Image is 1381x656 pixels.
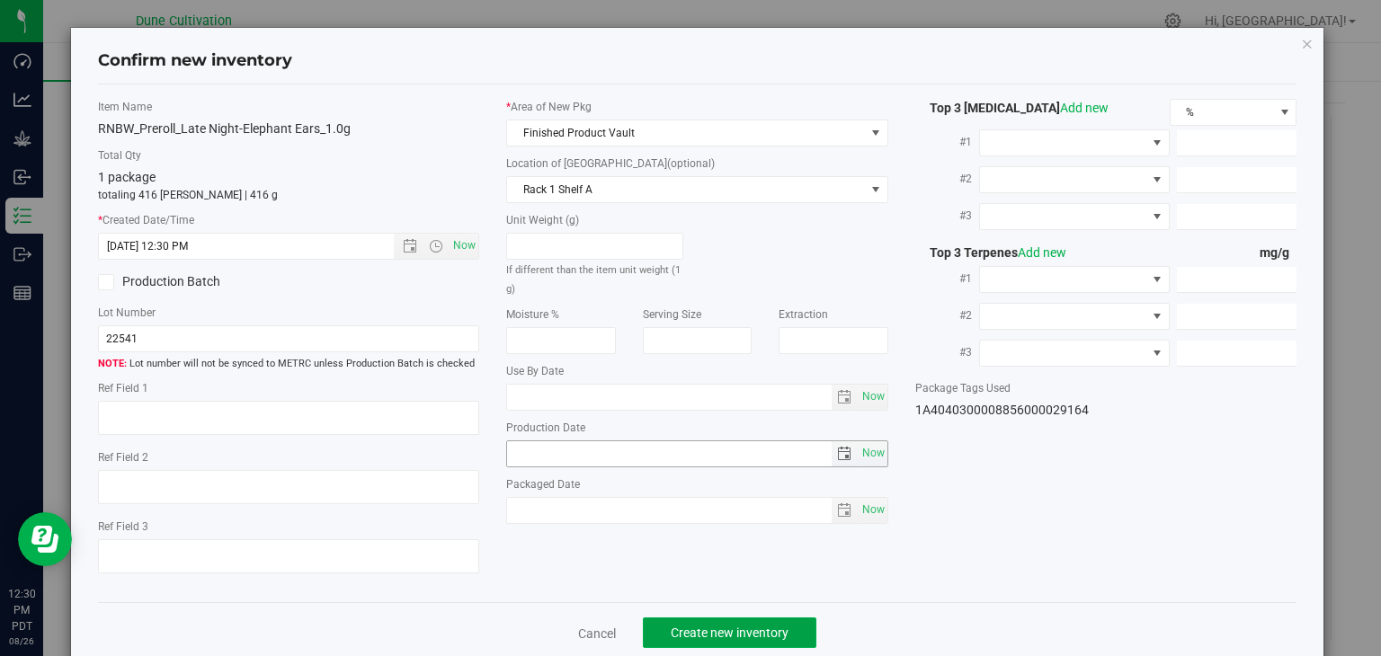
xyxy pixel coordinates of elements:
label: Moisture % [506,306,616,323]
a: Add new [1018,245,1066,260]
span: select [858,441,887,466]
span: Finished Product Vault [507,120,865,146]
span: Lot number will not be synced to METRC unless Production Batch is checked [98,357,480,372]
a: Add new [1060,101,1109,115]
label: Package Tags Used [915,380,1297,396]
span: mg/g [1260,245,1296,260]
div: RNBW_Preroll_Late Night-Elephant Ears_1.0g [98,120,480,138]
span: Set Current date [858,384,888,410]
label: Ref Field 1 [98,380,480,396]
span: 1 package [98,170,156,184]
div: 1A4040300008856000029164 [915,401,1297,420]
label: Total Qty [98,147,480,164]
label: Lot Number [98,305,480,321]
span: Open the date view [395,239,425,253]
label: Use By Date [506,363,888,379]
label: #2 [915,163,979,195]
label: Created Date/Time [98,212,480,228]
span: Top 3 Terpenes [915,245,1066,260]
span: select [832,385,858,410]
span: Rack 1 Shelf A [507,177,865,202]
label: #1 [915,262,979,295]
label: Extraction [779,306,888,323]
label: Production Date [506,420,888,436]
label: Ref Field 3 [98,519,480,535]
label: Unit Weight (g) [506,212,683,228]
label: #3 [915,336,979,368]
button: Create new inventory [643,617,816,648]
span: select [865,177,887,202]
label: Item Name [98,99,480,115]
label: Location of [GEOGRAPHIC_DATA] [506,155,888,172]
label: #2 [915,299,979,332]
label: Serving Size [643,306,753,323]
p: totaling 416 [PERSON_NAME] | 416 g [98,187,480,203]
label: #1 [915,126,979,158]
label: #3 [915,199,979,232]
span: Set Current date [450,233,480,259]
label: Production Batch [98,272,275,291]
span: select [858,385,887,410]
span: Open the time view [421,239,451,253]
span: % [1171,100,1274,125]
span: Top 3 [MEDICAL_DATA] [915,101,1109,115]
a: Cancel [578,625,616,643]
small: If different than the item unit weight (1 g) [506,264,681,295]
span: Set Current date [858,440,888,466]
label: Packaged Date [506,476,888,492]
label: Ref Field 2 [98,449,480,465]
span: Create new inventory [671,625,789,640]
span: Set Current date [858,497,888,523]
h4: Confirm new inventory [98,49,292,73]
span: select [858,498,887,523]
iframe: Resource center [18,512,72,566]
label: Area of New Pkg [506,99,888,115]
span: select [832,498,858,523]
span: (optional) [667,157,715,170]
span: select [832,441,858,466]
